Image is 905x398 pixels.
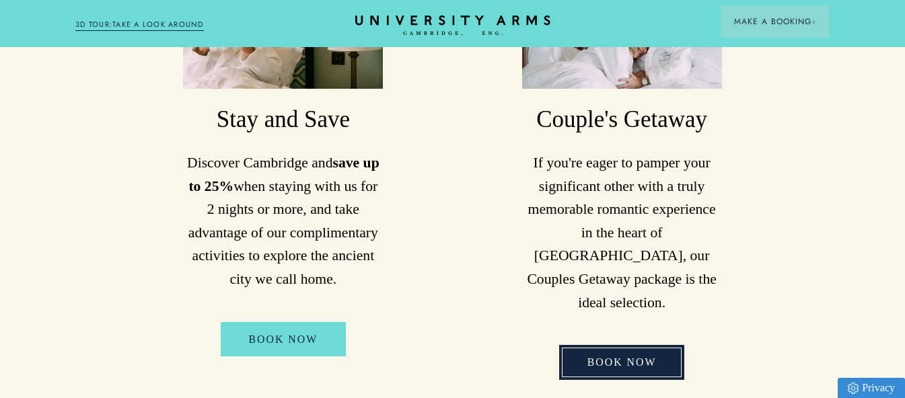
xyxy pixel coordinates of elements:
[183,104,383,136] h3: Stay and Save
[559,345,685,379] a: Book Now
[522,151,722,314] p: If you're eager to pamper your significant other with a truly memorable romantic experience in th...
[721,5,830,38] button: Make a BookingArrow icon
[838,378,905,398] a: Privacy
[848,383,859,394] img: Privacy
[188,155,379,194] strong: save up to 25%
[734,15,816,28] span: Make a Booking
[522,104,722,136] h3: Couple's Getaway
[221,322,347,356] a: Book Now
[355,15,550,36] a: Home
[75,19,204,31] a: 3D TOUR:TAKE A LOOK AROUND
[183,151,383,291] p: Discover Cambridge and when staying with us for 2 nights or more, and take advantage of our compl...
[811,19,816,24] img: Arrow icon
